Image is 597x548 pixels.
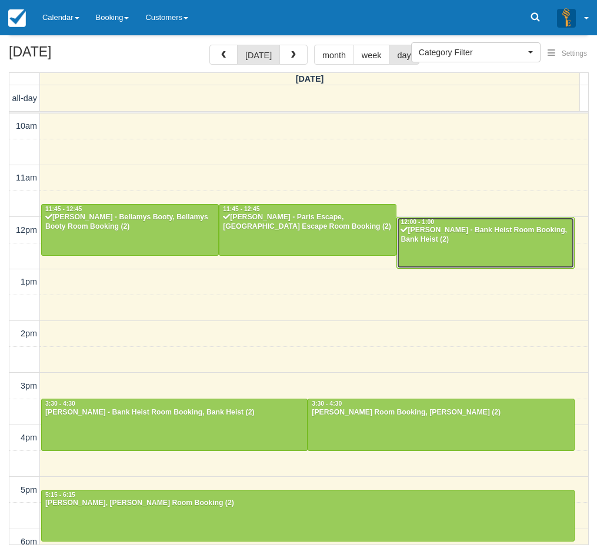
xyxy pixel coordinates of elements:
span: 5pm [21,485,37,494]
div: [PERSON_NAME] - Bank Heist Room Booking, Bank Heist (2) [400,226,571,245]
span: 4pm [21,433,37,442]
button: Settings [541,45,594,62]
div: [PERSON_NAME], [PERSON_NAME] Room Booking (2) [45,499,571,508]
div: [PERSON_NAME] - Bellamys Booty, Bellamys Booty Room Booking (2) [45,213,215,232]
button: day [389,45,419,65]
span: Category Filter [419,46,525,58]
span: 1pm [21,277,37,286]
button: week [353,45,390,65]
span: all-day [12,93,37,103]
span: 10am [16,121,37,131]
span: 3:30 - 4:30 [312,400,342,407]
a: 3:30 - 4:30[PERSON_NAME] Room Booking, [PERSON_NAME] (2) [308,399,574,450]
div: [PERSON_NAME] Room Booking, [PERSON_NAME] (2) [311,408,571,417]
img: checkfront-main-nav-mini-logo.png [8,9,26,27]
a: 5:15 - 6:15[PERSON_NAME], [PERSON_NAME] Room Booking (2) [41,490,575,542]
div: [PERSON_NAME] - Paris Escape, [GEOGRAPHIC_DATA] Escape Room Booking (2) [222,213,393,232]
a: 3:30 - 4:30[PERSON_NAME] - Bank Heist Room Booking, Bank Heist (2) [41,399,308,450]
span: 5:15 - 6:15 [45,492,75,498]
span: 3:30 - 4:30 [45,400,75,407]
span: 2pm [21,329,37,338]
h2: [DATE] [9,45,158,66]
span: 6pm [21,537,37,546]
span: 3pm [21,381,37,390]
button: Category Filter [411,42,541,62]
span: [DATE] [296,74,324,83]
a: 11:45 - 12:45[PERSON_NAME] - Bellamys Booty, Bellamys Booty Room Booking (2) [41,204,219,256]
span: 11am [16,173,37,182]
img: A3 [557,8,576,27]
a: 12:00 - 1:00[PERSON_NAME] - Bank Heist Room Booking, Bank Heist (2) [396,217,574,269]
span: 11:45 - 12:45 [45,206,82,212]
a: 11:45 - 12:45[PERSON_NAME] - Paris Escape, [GEOGRAPHIC_DATA] Escape Room Booking (2) [219,204,396,256]
span: Settings [562,49,587,58]
span: 12:00 - 1:00 [401,219,434,225]
div: [PERSON_NAME] - Bank Heist Room Booking, Bank Heist (2) [45,408,304,417]
span: 12pm [16,225,37,235]
button: month [314,45,354,65]
button: [DATE] [237,45,280,65]
span: 11:45 - 12:45 [223,206,259,212]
